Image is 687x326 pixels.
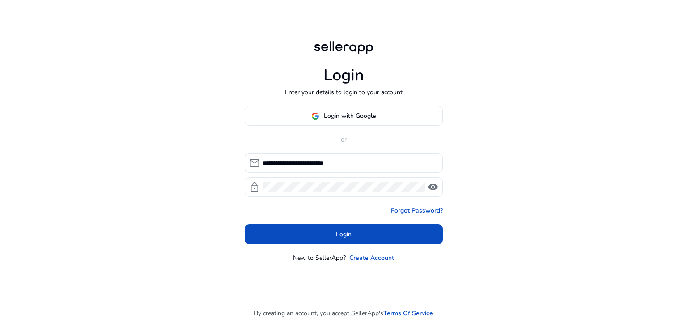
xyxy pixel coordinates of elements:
[245,224,443,244] button: Login
[249,182,260,192] span: lock
[324,111,376,121] span: Login with Google
[323,66,364,85] h1: Login
[428,182,438,192] span: visibility
[249,158,260,168] span: mail
[293,253,346,263] p: New to SellerApp?
[336,230,352,239] span: Login
[383,309,433,318] a: Terms Of Service
[311,112,319,120] img: google-logo.svg
[245,135,443,144] p: or
[245,106,443,126] button: Login with Google
[391,206,443,215] a: Forgot Password?
[349,253,394,263] a: Create Account
[285,88,403,97] p: Enter your details to login to your account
